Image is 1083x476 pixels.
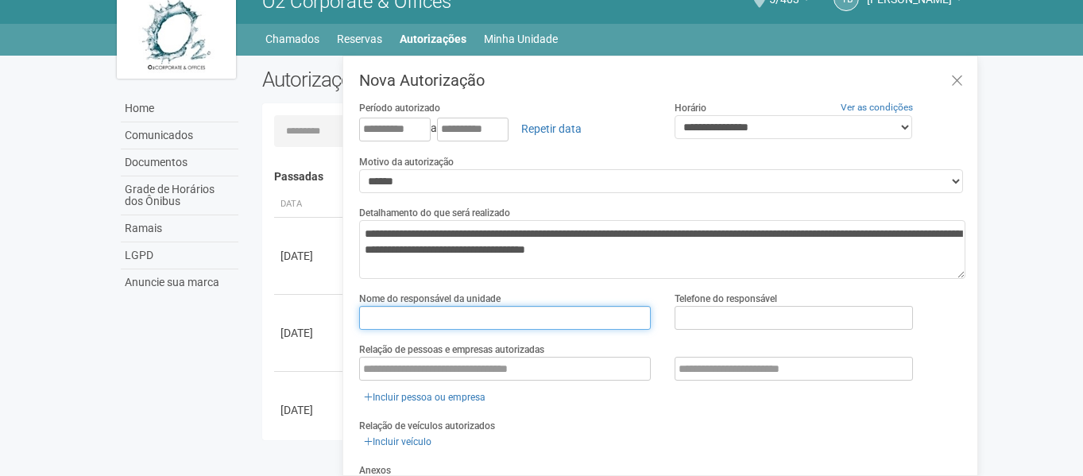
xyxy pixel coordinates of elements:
a: Grade de Horários dos Ônibus [121,176,238,215]
label: Nome do responsável da unidade [359,292,501,306]
div: [DATE] [280,325,339,341]
div: [DATE] [280,248,339,264]
th: Data [274,192,346,218]
label: Telefone do responsável [675,292,777,306]
a: Ramais [121,215,238,242]
a: Home [121,95,238,122]
label: Motivo da autorização [359,155,454,169]
a: Chamados [265,28,319,50]
h2: Autorizações [262,68,602,91]
label: Detalhamento do que será realizado [359,206,510,220]
a: Autorizações [400,28,466,50]
label: Relação de pessoas e empresas autorizadas [359,342,544,357]
a: Reservas [337,28,382,50]
a: LGPD [121,242,238,269]
a: Minha Unidade [484,28,558,50]
h3: Nova Autorização [359,72,965,88]
a: Anuncie sua marca [121,269,238,296]
label: Período autorizado [359,101,440,115]
label: Relação de veículos autorizados [359,419,495,433]
div: a [359,115,651,142]
a: Incluir pessoa ou empresa [359,389,490,406]
h4: Passadas [274,171,955,183]
a: Incluir veículo [359,433,436,451]
label: Horário [675,101,706,115]
a: Comunicados [121,122,238,149]
a: Documentos [121,149,238,176]
a: Repetir data [511,115,592,142]
a: Ver as condições [841,102,913,113]
div: [DATE] [280,402,339,418]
